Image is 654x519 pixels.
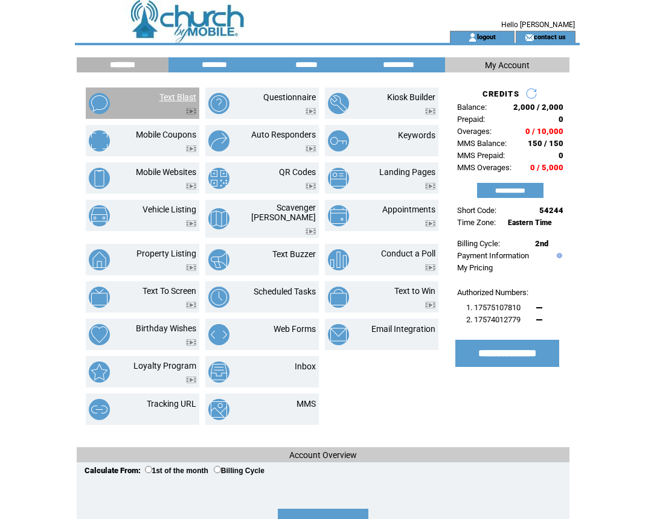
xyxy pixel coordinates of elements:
[186,145,196,152] img: video.png
[89,399,110,420] img: tracking-url.png
[559,151,563,160] span: 0
[530,163,563,172] span: 0 / 5,000
[328,130,349,151] img: keywords.png
[272,249,316,259] a: Text Buzzer
[145,466,208,475] label: 1st of the month
[89,361,110,383] img: loyalty-program.png
[425,302,435,308] img: video.png
[89,93,110,114] img: text-blast.png
[534,33,566,40] a: contact us
[214,466,221,473] input: Billing Cycle
[513,103,563,112] span: 2,000 / 2,000
[136,323,196,333] a: Birthday Wishes
[554,253,562,258] img: help.gif
[254,287,316,296] a: Scheduled Tasks
[295,361,316,371] a: Inbox
[208,168,229,189] img: qr-codes.png
[457,218,496,227] span: Time Zone:
[89,324,110,345] img: birthday-wishes.png
[425,183,435,189] img: video.png
[398,130,435,140] a: Keywords
[263,92,316,102] a: Questionnaire
[457,151,505,160] span: MMS Prepaid:
[328,168,349,189] img: landing-pages.png
[274,324,316,334] a: Web Forms
[136,130,196,139] a: Mobile Coupons
[457,206,496,215] span: Short Code:
[208,287,229,308] img: scheduled-tasks.png
[208,361,229,383] img: inbox.png
[145,466,152,473] input: 1st of the month
[306,183,316,189] img: video.png
[382,205,435,214] a: Appointments
[214,466,264,475] label: Billing Cycle
[89,287,110,308] img: text-to-screen.png
[328,93,349,114] img: kiosk-builder.png
[147,399,196,409] a: Tracking URL
[457,127,492,136] span: Overages:
[133,361,196,371] a: Loyalty Program
[186,377,196,383] img: video.png
[328,205,349,226] img: appointments.png
[328,324,349,345] img: email-integration.png
[306,108,316,115] img: video.png
[425,220,435,227] img: video.png
[468,33,477,42] img: account_icon.gif
[208,130,229,151] img: auto-responders.png
[159,92,196,102] a: Text Blast
[457,239,500,248] span: Billing Cycle:
[89,205,110,226] img: vehicle-listing.png
[143,205,196,214] a: Vehicle Listing
[306,228,316,235] img: video.png
[425,264,435,271] img: video.png
[466,315,521,324] span: 2. 17574012779
[457,288,528,297] span: Authorized Numbers:
[186,339,196,346] img: video.png
[328,287,349,308] img: text-to-win.png
[89,168,110,189] img: mobile-websites.png
[208,249,229,270] img: text-buzzer.png
[482,89,519,98] span: CREDITS
[457,115,485,124] span: Prepaid:
[535,239,548,248] span: 2nd
[525,33,534,42] img: contact_us_icon.gif
[208,399,229,420] img: mms.png
[394,286,435,296] a: Text to Win
[279,167,316,177] a: QR Codes
[371,324,435,334] a: Email Integration
[208,93,229,114] img: questionnaire.png
[387,92,435,102] a: Kiosk Builder
[186,302,196,308] img: video.png
[89,249,110,270] img: property-listing.png
[381,249,435,258] a: Conduct a Poll
[136,249,196,258] a: Property Listing
[89,130,110,151] img: mobile-coupons.png
[501,21,575,29] span: Hello [PERSON_NAME]
[186,220,196,227] img: video.png
[297,399,316,409] a: MMS
[328,249,349,270] img: conduct-a-poll.png
[457,103,487,112] span: Balance:
[457,263,493,272] a: My Pricing
[477,33,496,40] a: logout
[136,167,196,177] a: Mobile Websites
[251,130,316,139] a: Auto Responders
[208,324,229,345] img: web-forms.png
[143,286,196,296] a: Text To Screen
[457,251,529,260] a: Payment Information
[425,108,435,115] img: video.png
[186,264,196,271] img: video.png
[251,203,316,222] a: Scavenger [PERSON_NAME]
[379,167,435,177] a: Landing Pages
[85,466,141,475] span: Calculate From:
[186,108,196,115] img: video.png
[306,145,316,152] img: video.png
[508,218,552,227] span: Eastern Time
[289,450,357,460] span: Account Overview
[559,115,563,124] span: 0
[528,139,563,148] span: 150 / 150
[457,163,511,172] span: MMS Overages:
[525,127,563,136] span: 0 / 10,000
[539,206,563,215] span: 54244
[457,139,507,148] span: MMS Balance:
